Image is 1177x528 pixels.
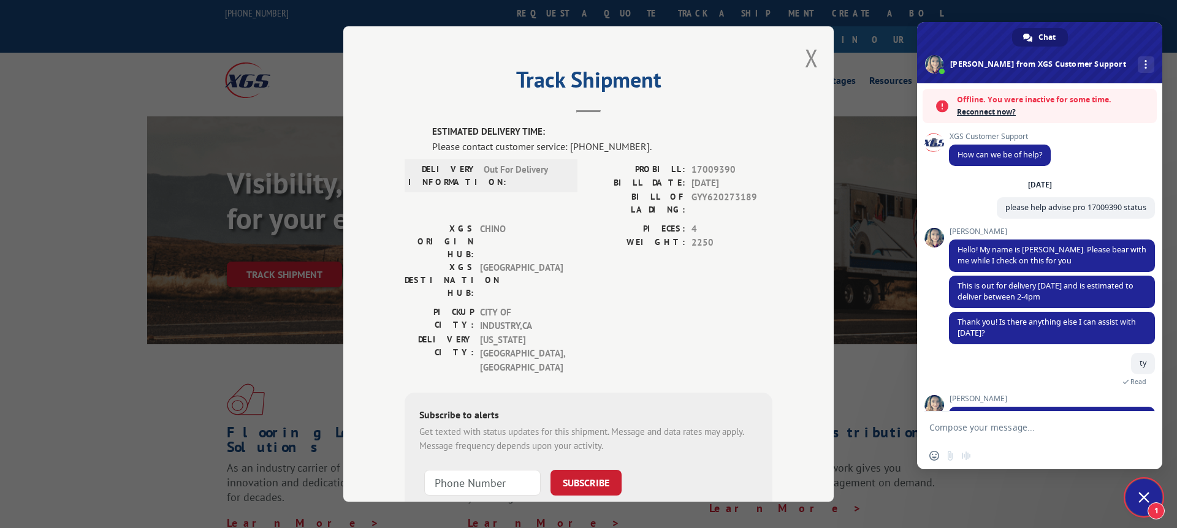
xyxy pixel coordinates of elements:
[1130,377,1146,386] span: Read
[419,425,758,453] div: Get texted with status updates for this shipment. Message and data rates may apply. Message frequ...
[1005,202,1146,213] span: please help advise pro 17009390 status
[957,106,1151,118] span: Reconnect now?
[1138,56,1154,73] div: More channels
[588,222,685,236] label: PIECES:
[949,394,1155,403] span: [PERSON_NAME]
[958,317,1136,338] span: Thank you! Is there anything else I can assist with [DATE]?
[484,163,566,189] span: Out For Delivery
[949,227,1155,236] span: [PERSON_NAME]
[588,163,685,177] label: PROBILL:
[405,222,474,261] label: XGS ORIGIN HUB:
[480,333,563,375] span: [US_STATE][GEOGRAPHIC_DATA] , [GEOGRAPHIC_DATA]
[957,94,1151,106] span: Offline. You were inactive for some time.
[419,407,758,425] div: Subscribe to alerts
[949,132,1051,141] span: XGS Customer Support
[1140,358,1146,368] span: ty
[1126,479,1162,516] div: Close chat
[1012,28,1068,47] div: Chat
[1028,181,1052,189] div: [DATE]
[405,261,474,300] label: XGS DESTINATION HUB:
[480,261,563,300] span: [GEOGRAPHIC_DATA]
[805,42,818,74] button: Close modal
[405,333,474,375] label: DELIVERY CITY:
[588,236,685,250] label: WEIGHT:
[691,236,772,250] span: 2250
[929,451,939,461] span: Insert an emoji
[691,222,772,236] span: 4
[958,281,1133,302] span: This is out for delivery [DATE] and is estimated to deliver between 2-4pm
[432,139,772,154] div: Please contact customer service: [PHONE_NUMBER].
[1038,28,1056,47] span: Chat
[550,470,622,496] button: SUBSCRIBE
[432,125,772,139] label: ESTIMATED DELIVERY TIME:
[691,163,772,177] span: 17009390
[424,470,541,496] input: Phone Number
[408,163,478,189] label: DELIVERY INFORMATION:
[1148,502,1165,519] span: 1
[691,176,772,190] span: [DATE]
[958,149,1042,160] span: How can we be of help?
[405,306,474,333] label: PICKUP CITY:
[480,222,563,261] span: CHINO
[405,71,772,94] h2: Track Shipment
[691,190,772,216] span: GYY620273189
[480,306,563,333] span: CITY OF INDUSTRY , CA
[929,422,1123,433] textarea: Compose your message...
[588,190,685,216] label: BILL OF LADING:
[958,244,1146,266] span: Hello! My name is [PERSON_NAME]. Please bear with me while I check on this for you
[588,176,685,190] label: BILL DATE:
